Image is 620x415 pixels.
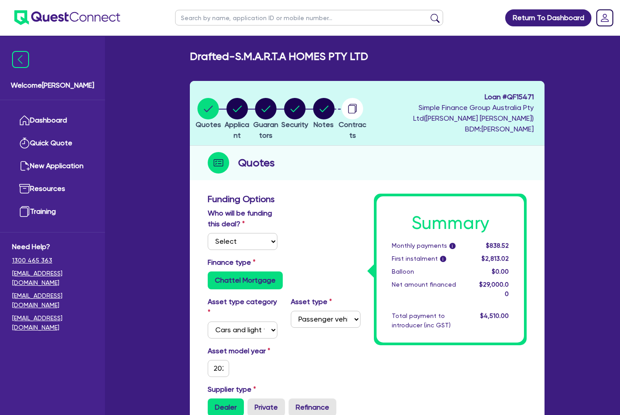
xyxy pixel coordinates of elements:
span: i [449,243,456,249]
a: Dashboard [12,109,93,132]
img: resources [19,183,30,194]
h2: Drafted - S.M.A.R.T.A HOMES PTY LTD [190,50,368,63]
span: $4,510.00 [480,312,509,319]
span: Contracts [339,120,366,140]
a: New Application [12,155,93,178]
button: Quotes [195,97,222,131]
button: Applicant [223,97,252,141]
span: $838.52 [486,242,509,249]
span: BDM: [PERSON_NAME] [369,124,534,135]
div: Total payment to introducer (inc GST) [385,311,472,330]
input: Search by name, application ID or mobile number... [175,10,443,25]
a: Resources [12,178,93,200]
div: Monthly payments [385,241,472,250]
span: $0.00 [492,268,509,275]
div: First instalment [385,254,472,263]
h1: Summary [392,212,509,234]
label: Asset type [291,296,332,307]
span: Simple Finance Group Australia Pty Ltd ( [PERSON_NAME] [PERSON_NAME] ) [413,103,534,123]
label: Chattel Mortgage [208,271,283,289]
img: quick-quote [19,138,30,148]
span: Welcome [PERSON_NAME] [11,80,94,91]
label: Who will be funding this deal? [208,208,277,229]
img: step-icon [208,152,229,174]
a: Return To Dashboard [505,9,591,26]
a: [EMAIL_ADDRESS][DOMAIN_NAME] [12,291,93,310]
label: Supplier type [208,384,256,395]
div: Balloon [385,267,472,276]
span: Quotes [196,120,221,129]
span: $29,000.00 [479,281,509,297]
span: i [440,256,446,262]
a: Quick Quote [12,132,93,155]
label: Finance type [208,257,256,268]
h2: Quotes [238,155,275,171]
span: Loan # QF15471 [369,92,534,102]
tcxspan: Call 1300 465 363 via 3CX [12,257,52,264]
button: Contracts [338,97,367,141]
a: [EMAIL_ADDRESS][DOMAIN_NAME] [12,269,93,288]
button: Notes [313,97,335,131]
span: Security [281,120,308,129]
img: new-application [19,161,30,171]
label: Asset model year [201,346,284,356]
img: quest-connect-logo-blue [14,10,120,25]
button: Guarantors [251,97,281,141]
img: icon-menu-close [12,51,29,68]
span: Applicant [225,120,249,140]
a: Training [12,200,93,223]
span: Guarantors [253,120,278,140]
span: Notes [314,120,334,129]
img: training [19,206,30,217]
a: [EMAIL_ADDRESS][DOMAIN_NAME] [12,313,93,332]
span: $2,813.02 [482,255,509,262]
span: Need Help? [12,241,93,252]
div: Net amount financed [385,280,472,299]
button: Security [281,97,309,131]
h3: Funding Options [208,194,360,204]
label: Asset type category [208,296,277,318]
a: Dropdown toggle [593,6,616,30]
